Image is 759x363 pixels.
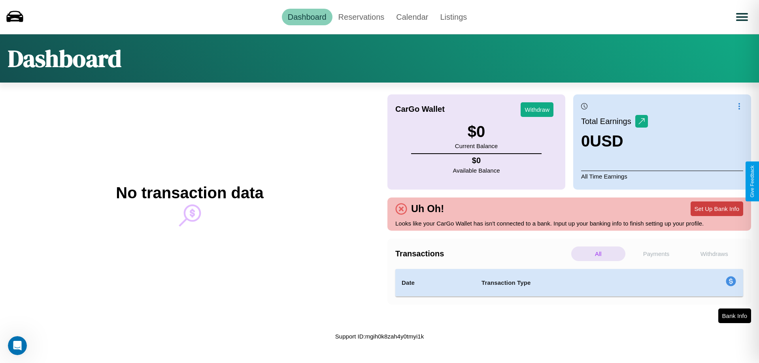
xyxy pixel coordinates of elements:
[481,278,661,288] h4: Transaction Type
[629,246,683,261] p: Payments
[402,278,469,288] h4: Date
[453,156,500,165] h4: $ 0
[571,246,625,261] p: All
[390,9,434,25] a: Calendar
[395,249,569,258] h4: Transactions
[282,9,332,25] a: Dashboard
[581,132,648,150] h3: 0 USD
[687,246,741,261] p: Withdraws
[116,184,263,202] h2: No transaction data
[395,269,743,297] table: simple table
[8,42,121,75] h1: Dashboard
[434,9,473,25] a: Listings
[395,105,445,114] h4: CarGo Wallet
[332,9,391,25] a: Reservations
[731,6,753,28] button: Open menu
[395,218,743,229] p: Looks like your CarGo Wallet has isn't connected to a bank. Input up your banking info to finish ...
[691,201,743,216] button: Set Up Bank Info
[581,171,743,182] p: All Time Earnings
[455,141,498,151] p: Current Balance
[407,203,448,214] h4: Uh Oh!
[521,102,553,117] button: Withdraw
[455,123,498,141] h3: $ 0
[750,166,755,197] div: Give Feedback
[335,331,424,342] p: Support ID: mgih0k8zah4y0tmyi1k
[718,308,751,323] button: Bank Info
[453,165,500,176] p: Available Balance
[8,336,27,355] iframe: Intercom live chat
[581,114,635,128] p: Total Earnings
